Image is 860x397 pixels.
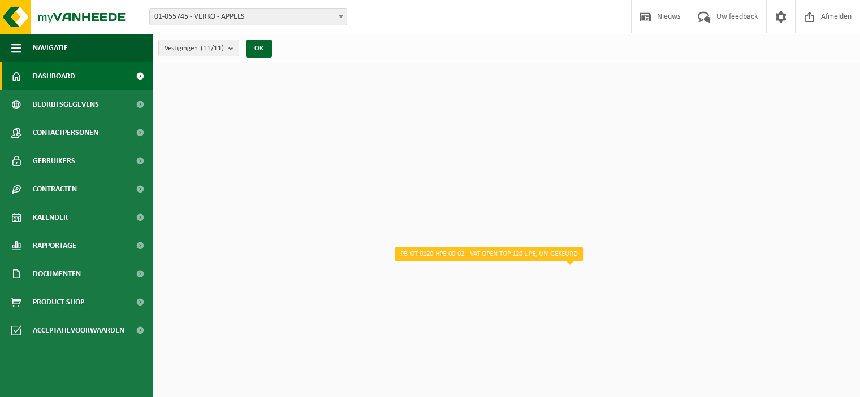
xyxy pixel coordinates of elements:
[201,45,224,52] count: (11/11)
[33,203,68,232] span: Kalender
[33,288,84,316] span: Product Shop
[33,62,75,90] span: Dashboard
[149,8,347,25] span: 01-055745 - VERKO - APPELS
[246,40,272,58] button: OK
[33,147,75,175] span: Gebruikers
[33,90,99,119] span: Bedrijfsgegevens
[33,175,77,203] span: Contracten
[33,119,98,147] span: Contactpersonen
[150,9,347,25] span: 01-055745 - VERKO - APPELS
[33,316,124,344] span: Acceptatievoorwaarden
[165,40,224,57] span: Vestigingen
[158,40,239,56] button: Vestigingen(11/11)
[33,34,68,62] span: Navigatie
[33,232,76,260] span: Rapportage
[33,260,81,288] span: Documenten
